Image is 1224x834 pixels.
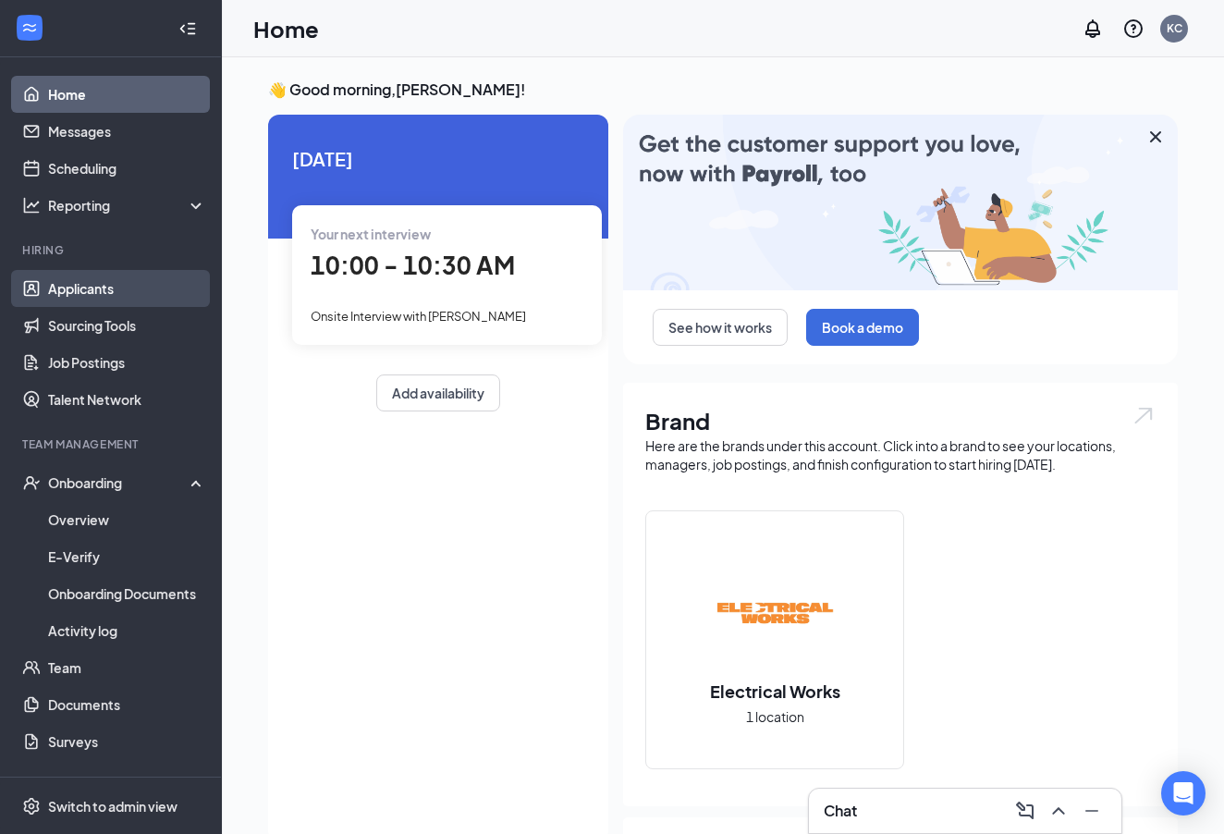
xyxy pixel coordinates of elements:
svg: ComposeMessage [1014,800,1036,822]
button: Book a demo [806,309,919,346]
a: Surveys [48,723,206,760]
a: Team [48,649,206,686]
svg: UserCheck [22,473,41,492]
svg: Settings [22,797,41,816]
svg: Minimize [1081,800,1103,822]
a: Applicants [48,270,206,307]
svg: Collapse [178,19,197,38]
a: Sourcing Tools [48,307,206,344]
button: ComposeMessage [1010,796,1040,826]
div: Reporting [48,196,207,215]
div: Switch to admin view [48,797,177,816]
img: payroll-large.gif [623,115,1178,290]
h3: Chat [824,801,857,821]
svg: WorkstreamLogo [20,18,39,37]
span: Onsite Interview with [PERSON_NAME] [311,309,526,324]
div: KC [1167,20,1182,36]
h1: Brand [645,405,1156,436]
a: Messages [48,113,206,150]
span: Your next interview [311,226,431,242]
a: Onboarding Documents [48,575,206,612]
a: Job Postings [48,344,206,381]
svg: Cross [1144,126,1167,148]
span: 1 location [746,706,804,727]
button: See how it works [653,309,788,346]
a: Scheduling [48,150,206,187]
a: Talent Network [48,381,206,418]
span: 10:00 - 10:30 AM [311,250,515,280]
button: Add availability [376,374,500,411]
h2: Electrical Works [692,680,859,703]
svg: ChevronUp [1047,800,1070,822]
button: ChevronUp [1044,796,1073,826]
svg: QuestionInfo [1122,18,1144,40]
a: E-Verify [48,538,206,575]
h1: Home [253,13,319,44]
button: Minimize [1077,796,1107,826]
div: Open Intercom Messenger [1161,771,1206,816]
div: Team Management [22,436,202,452]
a: Documents [48,686,206,723]
img: open.6027fd2a22e1237b5b06.svg [1132,405,1156,426]
a: Activity log [48,612,206,649]
div: Onboarding [48,473,190,492]
div: Hiring [22,242,202,258]
img: Electrical Works [716,554,834,672]
svg: Notifications [1082,18,1104,40]
h3: 👋 Good morning, [PERSON_NAME] ! [268,80,1178,100]
div: Here are the brands under this account. Click into a brand to see your locations, managers, job p... [645,436,1156,473]
svg: Analysis [22,196,41,215]
a: Home [48,76,206,113]
a: Overview [48,501,206,538]
span: [DATE] [292,144,584,173]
